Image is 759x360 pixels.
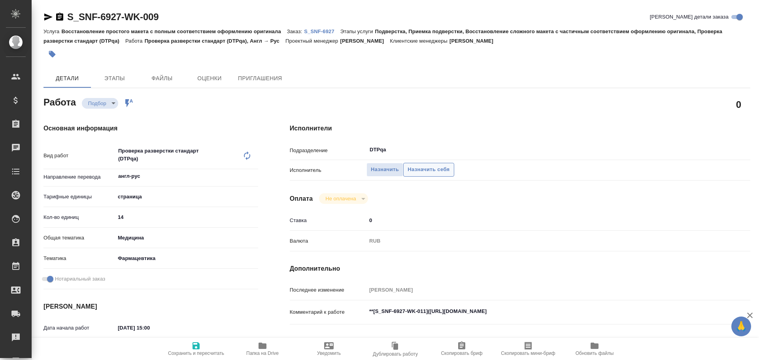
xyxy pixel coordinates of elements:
[125,38,145,44] p: Работа
[561,338,628,360] button: Обновить файлы
[67,11,159,22] a: S_SNF-6927-WK-009
[429,338,495,360] button: Скопировать бриф
[290,147,366,155] p: Подразделение
[191,74,228,83] span: Оценки
[317,351,341,356] span: Уведомить
[366,305,712,318] textarea: **[S_SNF-6927-WK-011]([URL][DOMAIN_NAME]
[290,166,366,174] p: Исполнитель
[366,215,712,226] input: ✎ Введи что-нибудь
[736,98,741,111] h2: 0
[340,38,390,44] p: [PERSON_NAME]
[495,338,561,360] button: Скопировать мини-бриф
[290,286,366,294] p: Последнее изменение
[145,38,285,44] p: Проверка разверстки стандарт (DTPqa), Англ → Рус
[43,234,115,242] p: Общая тематика
[43,28,722,44] p: Подверстка, Приемка подверстки, Восстановление сложного макета с частичным соответствием оформлен...
[86,100,109,107] button: Подбор
[296,338,362,360] button: Уведомить
[323,195,358,202] button: Не оплачена
[43,45,61,63] button: Добавить тэг
[254,175,255,177] button: Open
[373,351,418,357] span: Дублировать работу
[290,237,366,245] p: Валюта
[96,74,134,83] span: Этапы
[43,124,258,133] h4: Основная информация
[403,163,454,177] button: Назначить себя
[285,38,340,44] p: Проектный менеджер
[115,231,258,245] div: Медицина
[43,213,115,221] p: Кол-во единиц
[168,351,224,356] span: Сохранить и пересчитать
[82,98,118,109] div: Подбор
[43,173,115,181] p: Направление перевода
[43,28,61,34] p: Услуга
[501,351,555,356] span: Скопировать мини-бриф
[229,338,296,360] button: Папка на Drive
[55,12,64,22] button: Скопировать ссылку
[163,338,229,360] button: Сохранить и пересчитать
[61,28,287,34] p: Восстановление простого макета с полным соответствием оформлению оригинала
[43,193,115,201] p: Тарифные единицы
[290,124,750,133] h4: Исполнители
[390,38,449,44] p: Клиентские менеджеры
[43,254,115,262] p: Тематика
[319,193,368,204] div: Подбор
[708,149,709,151] button: Open
[366,335,712,349] textarea: /Clients/Sanofi/Orders/S_SNF-6927/DTP/S_SNF-6927-WK-009
[115,190,258,204] div: страница
[290,264,750,273] h4: Дополнительно
[290,308,366,316] p: Комментарий к работе
[449,38,499,44] p: [PERSON_NAME]
[43,324,115,332] p: Дата начала работ
[734,318,748,335] span: 🙏
[143,74,181,83] span: Файлы
[576,351,614,356] span: Обновить файлы
[48,74,86,83] span: Детали
[408,165,449,174] span: Назначить себя
[43,152,115,160] p: Вид работ
[115,252,258,265] div: Фармацевтика
[115,211,258,223] input: ✎ Введи что-нибудь
[115,322,184,334] input: ✎ Введи что-нибудь
[731,317,751,336] button: 🙏
[650,13,729,21] span: [PERSON_NAME] детали заказа
[43,302,258,311] h4: [PERSON_NAME]
[43,94,76,109] h2: Работа
[246,351,279,356] span: Папка на Drive
[43,12,53,22] button: Скопировать ссылку для ЯМессенджера
[366,163,403,177] button: Назначить
[340,28,375,34] p: Этапы услуги
[55,275,105,283] span: Нотариальный заказ
[238,74,282,83] span: Приглашения
[362,338,429,360] button: Дублировать работу
[290,194,313,204] h4: Оплата
[287,28,304,34] p: Заказ:
[366,234,712,248] div: RUB
[366,284,712,296] input: Пустое поле
[290,217,366,224] p: Ставка
[304,28,340,34] a: S_SNF-6927
[441,351,482,356] span: Скопировать бриф
[371,165,399,174] span: Назначить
